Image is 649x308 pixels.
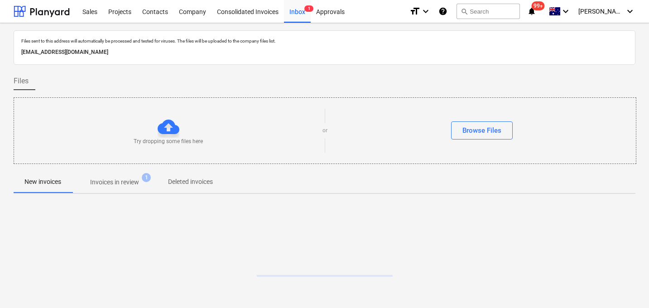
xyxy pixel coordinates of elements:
[21,38,628,44] p: Files sent to this address will automatically be processed and tested for viruses. The files will...
[527,6,536,17] i: notifications
[438,6,447,17] i: Knowledge base
[14,97,636,164] div: Try dropping some files hereorBrowse Files
[142,173,151,182] span: 1
[90,178,139,187] p: Invoices in review
[451,121,513,140] button: Browse Files
[560,6,571,17] i: keyboard_arrow_down
[420,6,431,17] i: keyboard_arrow_down
[532,1,545,10] span: 99+
[134,138,203,145] p: Try dropping some files here
[625,6,635,17] i: keyboard_arrow_down
[409,6,420,17] i: format_size
[604,265,649,308] iframe: Chat Widget
[578,8,624,15] span: [PERSON_NAME]
[24,177,61,187] p: New invoices
[462,125,501,136] div: Browse Files
[457,4,520,19] button: Search
[168,177,213,187] p: Deleted invoices
[14,76,29,87] span: Files
[461,8,468,15] span: search
[21,48,628,57] p: [EMAIL_ADDRESS][DOMAIN_NAME]
[322,127,327,135] p: or
[304,5,313,12] span: 1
